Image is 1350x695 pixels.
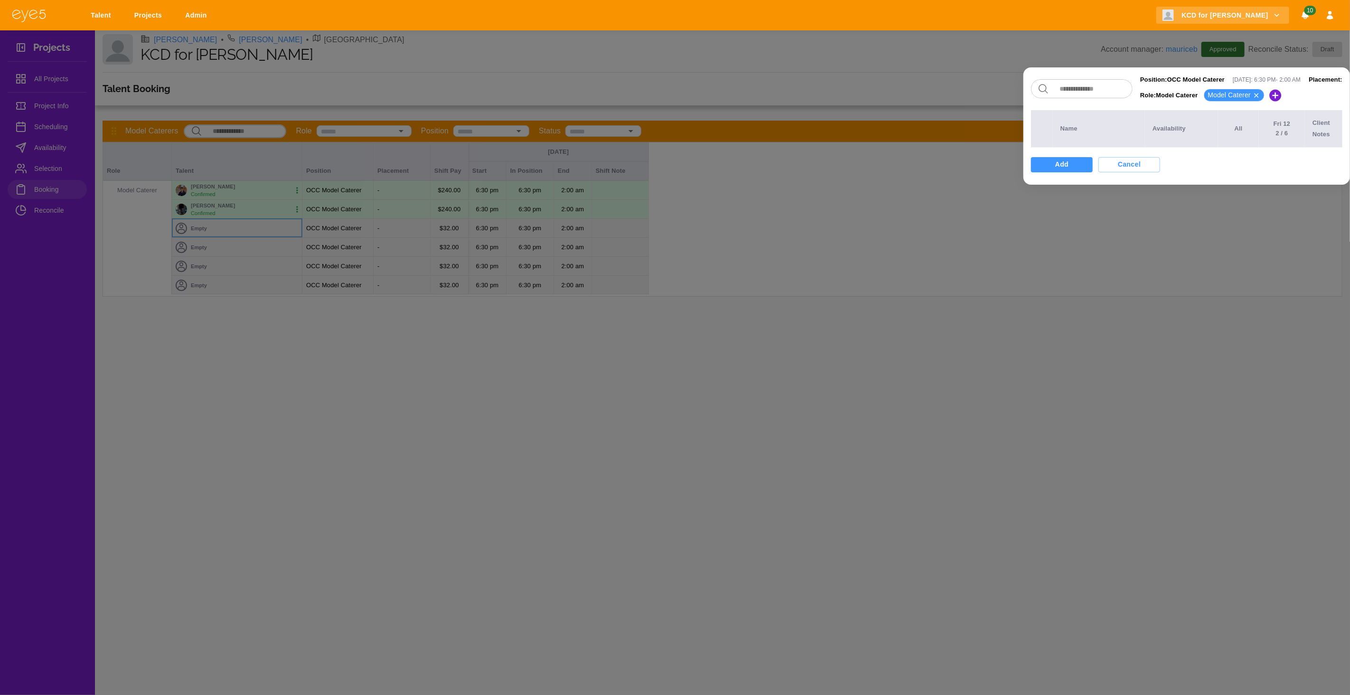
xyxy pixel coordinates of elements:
a: Talent [84,7,121,24]
p: Fri 12 [1266,119,1297,129]
p: [DATE] : 6:30 PM - 2:00 AM [1233,75,1301,84]
th: Name [1053,110,1145,148]
button: Add [1031,157,1093,172]
p: Model Caterer [1208,90,1251,100]
button: Notifications [1297,7,1314,24]
p: Role: Model Caterer [1140,91,1198,100]
th: Availability [1145,110,1218,148]
p: Placement: [1309,75,1342,85]
th: Client Notes [1305,110,1342,148]
span: 10 [1304,6,1316,15]
p: 2 / 6 [1266,129,1297,138]
th: All [1218,110,1259,148]
a: Projects [128,7,171,24]
img: eye5 [11,9,47,22]
a: Admin [179,7,216,24]
button: KCD for [PERSON_NAME] [1156,7,1289,24]
p: Position: OCC Model Caterer [1140,75,1225,85]
img: Client logo [1162,9,1174,21]
button: Cancel [1098,157,1160,172]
